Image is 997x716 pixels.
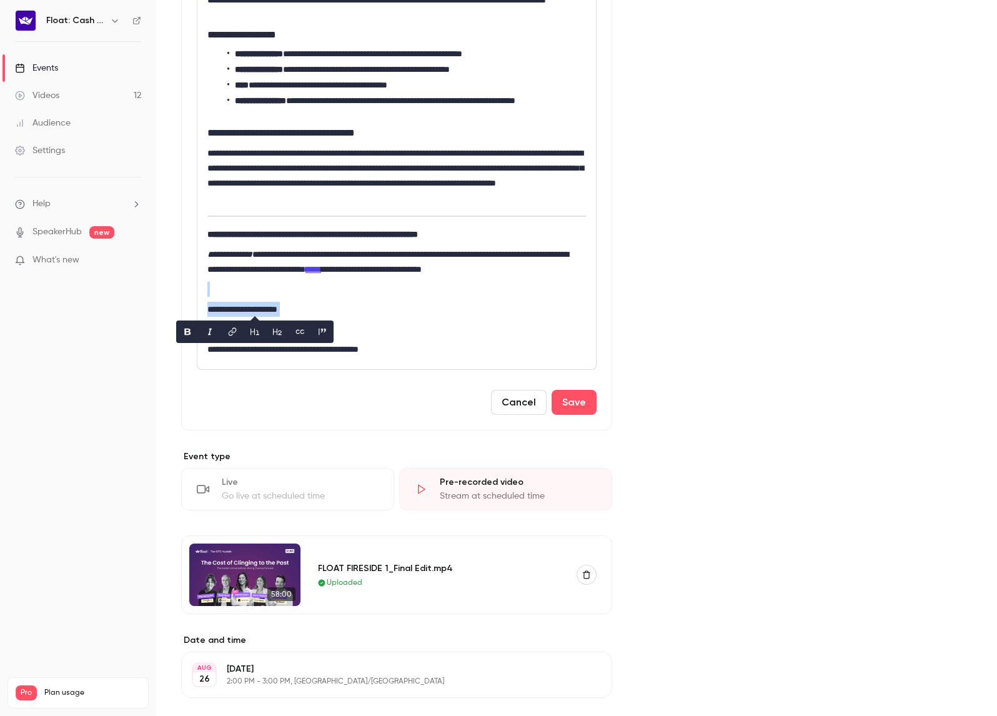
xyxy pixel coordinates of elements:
iframe: Noticeable Trigger [126,255,141,266]
span: Plan usage [44,688,141,698]
p: 26 [199,673,210,685]
button: Cancel [491,390,547,415]
div: Stream at scheduled time [440,490,597,502]
p: 2:00 PM - 3:00 PM, [GEOGRAPHIC_DATA]/[GEOGRAPHIC_DATA] [227,677,546,687]
div: Go live at scheduled time [222,490,379,502]
span: new [89,226,114,239]
div: Events [15,62,58,74]
label: Date and time [181,634,612,647]
div: Pre-recorded videoStream at scheduled time [399,468,612,510]
button: link [222,322,242,342]
button: italic [200,322,220,342]
span: Pro [16,685,37,700]
button: blockquote [312,322,332,342]
p: Event type [181,450,612,463]
li: help-dropdown-opener [15,197,141,211]
div: FLOAT FIRESIDE 1_Final Edit.mp4 [318,562,562,575]
div: Live [222,476,379,489]
span: Help [32,197,51,211]
div: Pre-recorded video [440,476,597,489]
button: bold [177,322,197,342]
div: Settings [15,144,65,157]
span: Uploaded [327,577,362,589]
h6: Float: Cash Flow Intelligence Series [46,14,105,27]
a: SpeakerHub [32,226,82,239]
p: [DATE] [227,663,546,675]
span: 58:00 [267,587,295,601]
div: AUG [193,664,216,672]
div: LiveGo live at scheduled time [181,468,394,510]
div: Audience [15,117,71,129]
div: Videos [15,89,59,102]
span: What's new [32,254,79,267]
button: Save [552,390,597,415]
img: Float: Cash Flow Intelligence Series [16,11,36,31]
